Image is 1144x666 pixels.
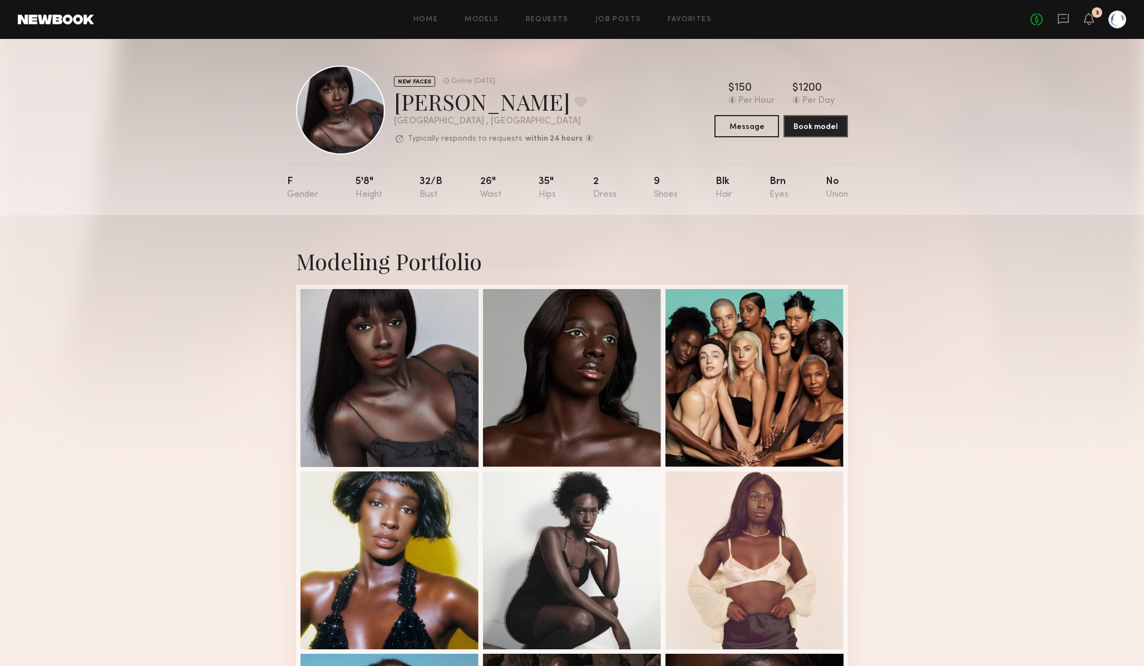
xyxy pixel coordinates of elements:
[654,177,678,200] div: 9
[539,177,556,200] div: 35"
[394,117,593,126] div: [GEOGRAPHIC_DATA] , [GEOGRAPHIC_DATA]
[296,246,848,276] div: Modeling Portfolio
[668,16,712,23] a: Favorites
[792,83,798,94] div: $
[287,177,318,200] div: F
[356,177,382,200] div: 5'8"
[770,177,788,200] div: Brn
[394,87,593,116] div: [PERSON_NAME]
[526,16,569,23] a: Requests
[451,78,495,85] div: Online [DATE]
[738,96,775,106] div: Per Hour
[593,177,617,200] div: 2
[802,96,835,106] div: Per Day
[394,76,435,87] div: NEW FACES
[716,177,732,200] div: Blk
[1096,10,1099,16] div: 3
[408,135,522,143] p: Typically responds to requests
[734,83,752,94] div: 150
[465,16,499,23] a: Models
[714,115,779,137] button: Message
[728,83,734,94] div: $
[798,83,822,94] div: 1200
[413,16,438,23] a: Home
[480,177,501,200] div: 26"
[826,177,848,200] div: No
[783,115,848,137] button: Book model
[525,135,583,143] b: within 24 hours
[595,16,642,23] a: Job Posts
[420,177,442,200] div: 32/b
